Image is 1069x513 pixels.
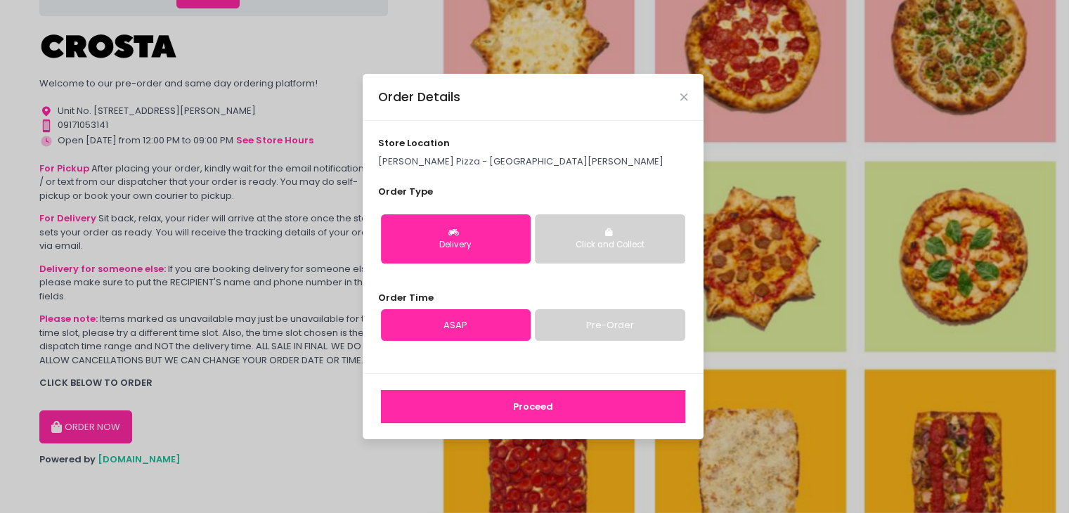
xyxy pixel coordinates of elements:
a: ASAP [381,309,531,342]
span: store location [378,136,450,150]
p: [PERSON_NAME] Pizza - [GEOGRAPHIC_DATA][PERSON_NAME] [378,155,687,169]
button: Delivery [381,214,531,264]
a: Pre-Order [535,309,685,342]
div: Click and Collect [545,239,675,252]
button: Proceed [381,390,685,424]
span: Order Time [378,291,434,304]
button: Click and Collect [535,214,685,264]
button: Close [680,93,687,100]
div: Delivery [391,239,521,252]
span: Order Type [378,185,433,198]
div: Order Details [378,88,460,106]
